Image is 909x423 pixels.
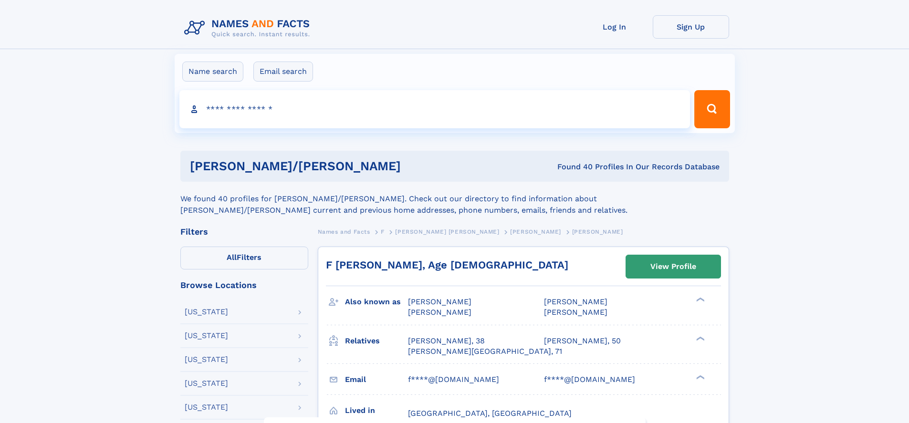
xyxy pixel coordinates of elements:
h3: Email [345,371,408,388]
span: [PERSON_NAME] [PERSON_NAME] [395,228,499,235]
span: [PERSON_NAME] [544,297,607,306]
h3: Also known as [345,294,408,310]
h3: Relatives [345,333,408,349]
span: F [381,228,385,235]
div: Filters [180,227,308,236]
a: [PERSON_NAME], 50 [544,336,621,346]
img: Logo Names and Facts [180,15,318,41]
div: View Profile [650,256,696,278]
h1: [PERSON_NAME]/[PERSON_NAME] [190,160,479,172]
label: Name search [182,62,243,82]
input: search input [179,90,690,128]
span: [PERSON_NAME] [572,228,623,235]
a: F [381,226,385,237]
span: [PERSON_NAME] [510,228,561,235]
span: [PERSON_NAME] [544,308,607,317]
a: [PERSON_NAME][GEOGRAPHIC_DATA], 71 [408,346,562,357]
a: F [PERSON_NAME], Age [DEMOGRAPHIC_DATA] [326,259,568,271]
div: [US_STATE] [185,356,228,363]
a: Sign Up [653,15,729,39]
label: Filters [180,247,308,269]
a: Names and Facts [318,226,370,237]
div: We found 40 profiles for [PERSON_NAME]/[PERSON_NAME]. Check out our directory to find information... [180,182,729,216]
div: Browse Locations [180,281,308,289]
span: [PERSON_NAME] [408,297,471,306]
div: [US_STATE] [185,332,228,340]
label: Email search [253,62,313,82]
a: [PERSON_NAME] [PERSON_NAME] [395,226,499,237]
div: [US_STATE] [185,308,228,316]
span: [GEOGRAPHIC_DATA], [GEOGRAPHIC_DATA] [408,409,572,418]
span: [PERSON_NAME] [408,308,471,317]
a: View Profile [626,255,721,278]
a: [PERSON_NAME], 38 [408,336,485,346]
h3: Lived in [345,402,408,419]
span: All [227,253,237,262]
div: [US_STATE] [185,380,228,387]
div: Found 40 Profiles In Our Records Database [479,162,720,172]
a: [PERSON_NAME] [510,226,561,237]
div: ❯ [694,335,705,341]
a: Log In [576,15,653,39]
div: ❯ [694,374,705,380]
button: Search Button [694,90,730,128]
div: ❯ [694,297,705,303]
div: [US_STATE] [185,403,228,411]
